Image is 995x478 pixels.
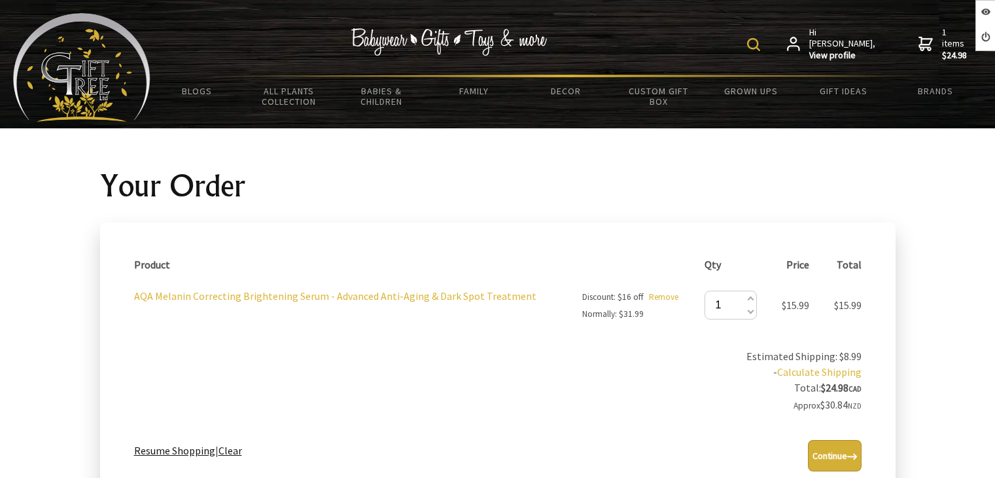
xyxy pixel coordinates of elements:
strong: $24.98 [821,381,862,394]
a: Hi [PERSON_NAME],View profile [787,27,877,62]
a: Calculate Shipping [777,365,862,378]
span: CAD [848,384,862,394]
a: Clear [218,444,242,457]
th: Product [126,249,697,280]
span: NZD [848,401,862,411]
a: Remove [649,291,678,303]
p: | [134,443,242,458]
a: AQA Melanin Correcting Brightening Serum - Advanced Anti-Aging & Dark Spot Treatment [134,289,536,303]
a: Family [428,77,520,105]
a: Babies & Children [335,77,427,115]
a: Resume Shopping [134,444,215,457]
img: product search [747,38,760,51]
td: $15.99 [817,280,869,330]
small: Approx [794,400,820,411]
strong: $24.98 [942,50,968,62]
th: Total [817,249,869,280]
small: Discount: $16 off Normally: $31.99 [582,291,644,320]
th: Qty [697,249,765,280]
a: 1 items$24.98 [918,27,968,62]
a: All Plants Collection [243,77,335,115]
a: BLOGS [150,77,243,105]
img: Babywear - Gifts - Toys & more [351,28,547,56]
td: $15.99 [765,280,817,330]
a: Decor [520,77,612,105]
button: Continue [808,440,862,471]
h1: Your Order [100,170,896,202]
span: 1 items [942,26,968,62]
a: Gift Ideas [797,77,890,105]
a: Brands [890,77,982,105]
td: Estimated Shipping: $8.99 - Total: $30.84 [205,340,869,422]
a: Custom Gift Box [612,77,705,115]
span: Hi [PERSON_NAME], [809,27,877,62]
a: Grown Ups [705,77,797,105]
img: Babyware - Gifts - Toys and more... [13,13,150,122]
th: Price [765,249,817,280]
strong: View profile [809,50,877,62]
